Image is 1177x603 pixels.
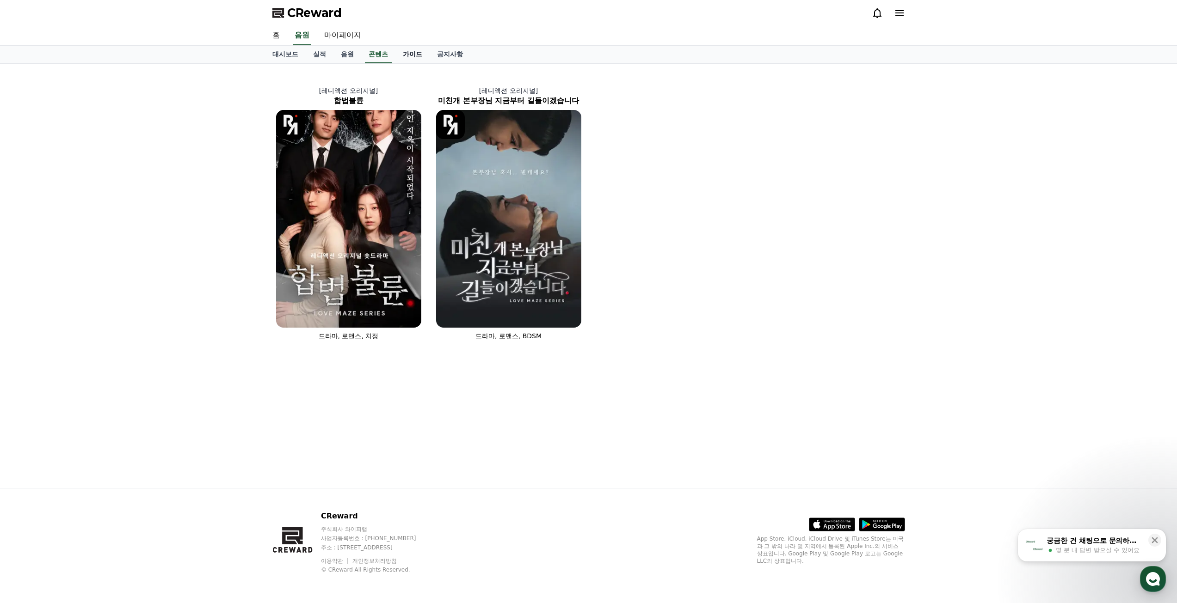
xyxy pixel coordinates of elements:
[321,535,434,542] p: 사업자등록번호 : [PHONE_NUMBER]
[319,332,379,340] span: 드라마, 로맨스, 치정
[272,6,342,20] a: CReward
[352,558,397,564] a: 개인정보처리방침
[3,293,61,316] a: 홈
[287,6,342,20] span: CReward
[429,95,589,106] h2: 미친개 본부장님 지금부터 길들이겠습니다
[269,95,429,106] h2: 합법불륜
[321,558,350,564] a: 이용약관
[119,293,178,316] a: 설정
[429,86,589,95] p: [레디액션 오리지널]
[61,293,119,316] a: 대화
[430,46,470,63] a: 공지사항
[365,46,392,63] a: 콘텐츠
[436,110,465,139] img: [object Object] Logo
[436,110,581,328] img: 미친개 본부장님 지금부터 길들이겠습니다
[276,110,305,139] img: [object Object] Logo
[276,110,421,328] img: 합법불륜
[333,46,361,63] a: 음원
[265,26,287,45] a: 홈
[757,535,905,565] p: App Store, iCloud, iCloud Drive 및 iTunes Store는 미국과 그 밖의 나라 및 지역에서 등록된 Apple Inc.의 서비스 상표입니다. Goo...
[321,544,434,551] p: 주소 : [STREET_ADDRESS]
[321,525,434,533] p: 주식회사 와이피랩
[317,26,369,45] a: 마이페이지
[265,46,306,63] a: 대시보드
[321,566,434,573] p: © CReward All Rights Reserved.
[29,307,35,314] span: 홈
[321,511,434,522] p: CReward
[306,46,333,63] a: 실적
[429,79,589,348] a: [레디액션 오리지널] 미친개 본부장님 지금부터 길들이겠습니다 미친개 본부장님 지금부터 길들이겠습니다 [object Object] Logo 드라마, 로맨스, BDSM
[85,307,96,315] span: 대화
[143,307,154,314] span: 설정
[269,86,429,95] p: [레디액션 오리지널]
[293,26,311,45] a: 음원
[395,46,430,63] a: 가이드
[475,332,542,340] span: 드라마, 로맨스, BDSM
[269,79,429,348] a: [레디액션 오리지널] 합법불륜 합법불륜 [object Object] Logo 드라마, 로맨스, 치정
